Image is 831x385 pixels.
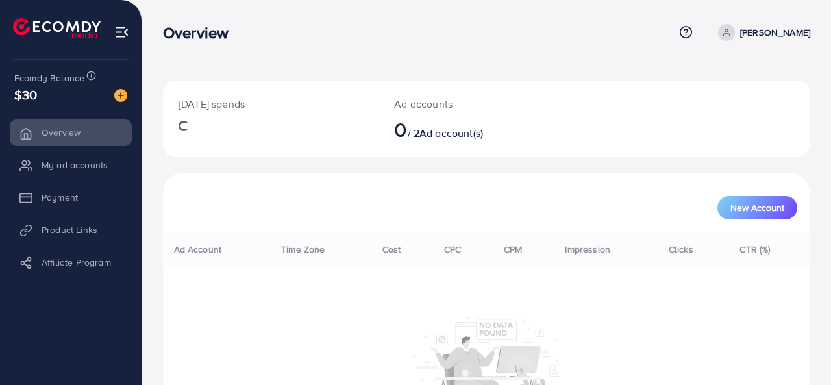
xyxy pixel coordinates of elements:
span: 0 [394,114,407,144]
span: Ad account(s) [419,126,483,140]
button: New Account [717,196,797,219]
img: menu [114,25,129,40]
a: [PERSON_NAME] [713,24,810,41]
span: New Account [730,203,784,212]
h2: / 2 [394,117,525,142]
p: [PERSON_NAME] [740,25,810,40]
img: image [114,89,127,102]
p: [DATE] spends [179,96,363,112]
h3: Overview [163,23,239,42]
p: Ad accounts [394,96,525,112]
img: logo [13,18,101,38]
span: Ecomdy Balance [14,71,84,84]
span: $30 [14,85,37,104]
